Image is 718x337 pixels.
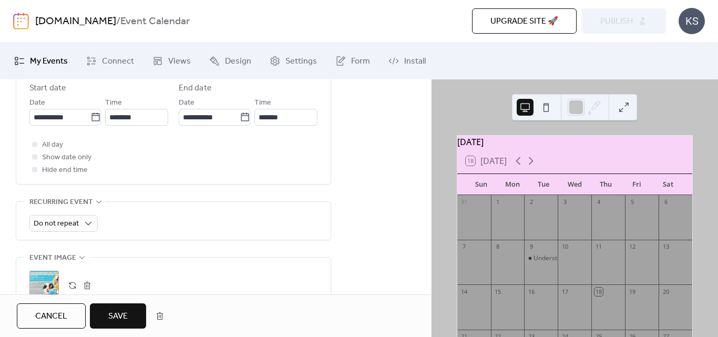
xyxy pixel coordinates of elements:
[653,174,684,195] div: Sat
[225,55,251,68] span: Design
[42,164,88,177] span: Hide end time
[30,55,68,68] span: My Events
[145,47,199,75] a: Views
[179,82,212,95] div: End date
[527,198,535,206] div: 2
[594,243,602,251] div: 11
[29,271,59,300] div: ;
[179,97,194,109] span: Date
[621,174,652,195] div: Fri
[494,288,502,295] div: 15
[42,139,63,151] span: All day
[29,196,93,209] span: Recurring event
[628,198,636,206] div: 5
[351,55,370,68] span: Form
[108,310,128,323] span: Save
[17,303,86,329] button: Cancel
[116,12,120,32] b: /
[78,47,142,75] a: Connect
[662,243,670,251] div: 13
[490,15,558,28] span: Upgrade site 🚀
[254,97,271,109] span: Time
[35,12,116,32] a: [DOMAIN_NAME]
[497,174,528,195] div: Mon
[628,243,636,251] div: 12
[466,174,497,195] div: Sun
[662,198,670,206] div: 6
[90,303,146,329] button: Save
[527,288,535,295] div: 16
[561,198,569,206] div: 3
[34,217,79,231] span: Do not repeat
[201,47,259,75] a: Design
[494,243,502,251] div: 8
[527,243,535,251] div: 9
[29,97,45,109] span: Date
[594,288,602,295] div: 18
[168,55,191,68] span: Views
[460,198,468,206] div: 31
[102,55,134,68] span: Connect
[327,47,378,75] a: Form
[679,8,705,34] div: KS
[120,12,190,32] b: Event Calendar
[528,174,559,195] div: Tue
[594,198,602,206] div: 4
[285,55,317,68] span: Settings
[561,243,569,251] div: 10
[524,254,558,263] div: Understanding a Doula's Role in Pre & Postpartum Mental Health
[472,8,577,34] button: Upgrade site 🚀
[262,47,325,75] a: Settings
[404,55,426,68] span: Install
[662,288,670,295] div: 20
[13,13,29,29] img: logo
[29,252,76,264] span: Event image
[494,198,502,206] div: 1
[590,174,621,195] div: Thu
[105,97,122,109] span: Time
[29,82,66,95] div: Start date
[381,47,434,75] a: Install
[628,288,636,295] div: 19
[561,288,569,295] div: 17
[559,174,590,195] div: Wed
[460,243,468,251] div: 7
[460,288,468,295] div: 14
[35,310,67,323] span: Cancel
[6,47,76,75] a: My Events
[457,136,692,148] div: [DATE]
[42,151,91,164] span: Show date only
